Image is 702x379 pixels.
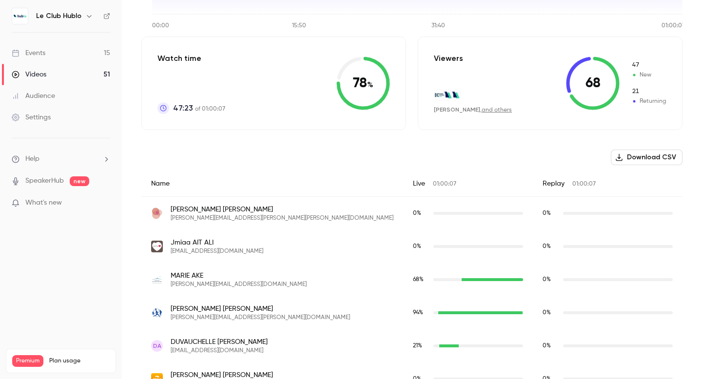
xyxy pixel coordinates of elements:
[12,355,43,367] span: Premium
[171,281,307,288] span: [PERSON_NAME][EMAIL_ADDRESS][DOMAIN_NAME]
[434,53,463,64] p: Viewers
[12,154,110,164] li: help-dropdown-opener
[141,263,682,296] div: m.ake@fondation-sjd.fr
[413,310,423,316] span: 94 %
[413,343,422,349] span: 21 %
[151,241,163,252] img: domusvi.com
[482,107,512,113] a: and others
[413,209,429,218] span: Live watch time
[171,247,263,255] span: [EMAIL_ADDRESS][DOMAIN_NAME]
[151,307,163,319] img: ugecam.assurance-maladie.fr
[543,343,551,349] span: 0 %
[543,308,558,317] span: Replay watch time
[12,70,46,79] div: Videos
[171,347,268,355] span: [EMAIL_ADDRESS][DOMAIN_NAME]
[572,181,596,187] span: 01:00:07
[413,242,429,251] span: Live watch time
[12,48,45,58] div: Events
[70,176,89,186] span: new
[171,304,350,314] span: [PERSON_NAME] [PERSON_NAME]
[543,210,551,216] span: 0 %
[442,90,453,100] img: hublo.com
[171,271,307,281] span: MARIE AKE
[631,97,666,106] span: Returning
[543,277,551,283] span: 0 %
[543,242,558,251] span: Replay watch time
[450,90,461,100] img: hublo.com
[25,176,64,186] a: SpeakerHub
[171,238,263,247] span: Jmiaa AIT ALI
[413,210,421,216] span: 0 %
[543,244,551,249] span: 0 %
[12,91,55,101] div: Audience
[12,8,28,24] img: Le Club Hublo
[413,308,429,317] span: Live watch time
[153,341,161,350] span: DA
[403,171,533,197] div: Live
[631,87,666,96] span: Returning
[171,214,393,222] span: [PERSON_NAME][EMAIL_ADDRESS][PERSON_NAME][PERSON_NAME][DOMAIN_NAME]
[292,23,306,29] tspan: 15:50
[141,296,682,329] div: marie-julie.andre@ugecam.assurance-maladie.fr
[151,274,163,285] img: fondation-sjd.fr
[431,23,445,29] tspan: 31:40
[141,171,403,197] div: Name
[434,106,480,113] span: [PERSON_NAME]
[413,275,429,284] span: Live watch time
[631,61,666,70] span: New
[157,53,225,64] p: Watch time
[413,341,429,350] span: Live watch time
[662,23,685,29] tspan: 01:00:07
[151,208,163,219] img: chu-brugmann.be
[543,275,558,284] span: Replay watch time
[543,341,558,350] span: Replay watch time
[141,329,682,362] div: gest.pers.latronche@psdp.fr
[413,244,421,249] span: 0 %
[543,209,558,218] span: Replay watch time
[141,197,682,230] div: geraldine.adam@chu-brugmann.be
[173,102,225,114] p: of 01:00:07
[434,90,445,100] img: live.fr
[433,181,456,187] span: 01:00:07
[533,171,682,197] div: Replay
[36,11,81,21] h6: Le Club Hublo
[413,277,424,283] span: 68 %
[152,23,169,29] tspan: 00:00
[171,314,350,322] span: [PERSON_NAME][EMAIL_ADDRESS][PERSON_NAME][DOMAIN_NAME]
[173,102,193,114] span: 47:23
[12,113,51,122] div: Settings
[434,106,512,114] div: ,
[171,337,268,347] span: DUVAUCHELLE [PERSON_NAME]
[631,71,666,79] span: New
[171,205,393,214] span: [PERSON_NAME] [PERSON_NAME]
[611,150,682,165] button: Download CSV
[49,357,110,365] span: Plan usage
[543,310,551,316] span: 0 %
[98,199,110,208] iframe: Noticeable Trigger
[25,154,39,164] span: Help
[25,198,62,208] span: What's new
[141,230,682,263] div: adir-aunette-chamant@domusvi.com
